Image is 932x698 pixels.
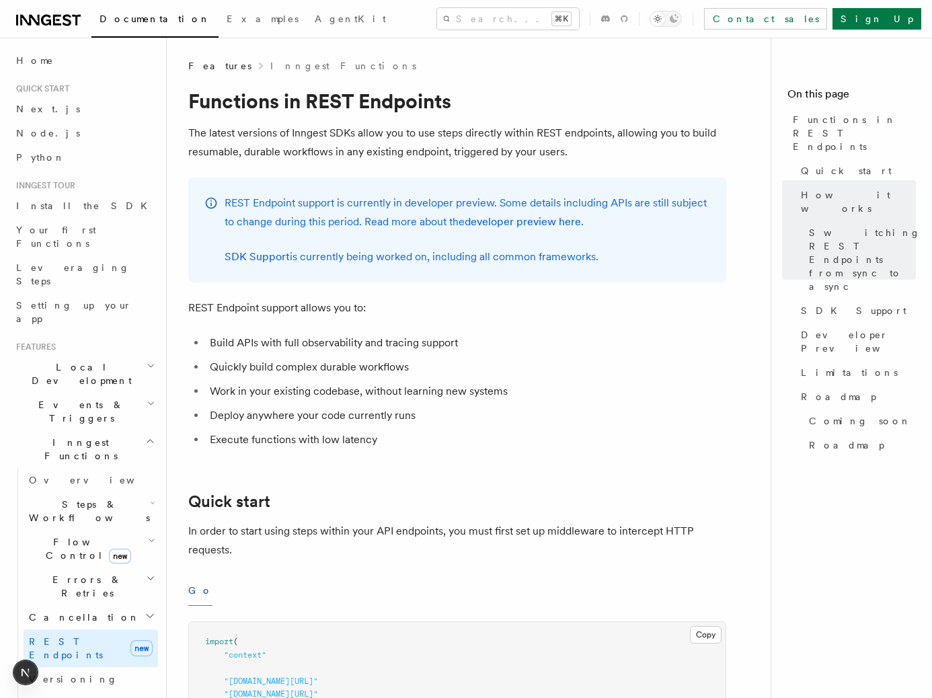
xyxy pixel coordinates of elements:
a: Setting up your app [11,293,158,331]
p: REST Endpoint support is currently in developer preview. Some details including APIs are still su... [225,194,710,231]
a: Your first Functions [11,218,158,256]
button: Inngest Functions [11,430,158,468]
span: Quick start [801,164,892,178]
a: Developer Preview [795,323,916,360]
span: Functions in REST Endpoints [793,113,916,153]
button: Search...⌘K [437,8,579,30]
a: REST Endpointsnew [24,629,158,667]
span: Home [16,54,54,67]
button: Cancellation [24,605,158,629]
a: SDK Support [795,299,916,323]
span: Leveraging Steps [16,262,130,286]
a: Coming soon [804,409,916,433]
p: The latest versions of Inngest SDKs allow you to use steps directly within REST endpoints, allowi... [188,124,726,161]
li: Quickly build complex durable workflows [206,358,726,377]
span: Inngest tour [11,180,75,191]
li: Execute functions with low latency [206,430,726,449]
span: AgentKit [315,13,386,24]
span: Local Development [11,360,147,387]
span: Setting up your app [16,300,132,324]
button: Toggle dark mode [650,11,682,27]
a: Switching REST Endpoints from sync to async [804,221,916,299]
a: Roadmap [795,385,916,409]
p: is currently being worked on, including all common frameworks. [225,247,710,266]
a: Quick start [188,492,270,511]
a: AgentKit [307,4,394,36]
a: Quick start [795,159,916,183]
span: Inngest Functions [11,436,145,463]
span: Features [11,342,56,352]
span: Steps & Workflows [24,498,150,525]
li: Work in your existing codebase, without learning new systems [206,382,726,401]
span: Install the SDK [16,200,155,211]
span: Roadmap [809,438,884,452]
a: Node.js [11,121,158,145]
a: Contact sales [704,8,827,30]
span: Versioning [29,674,118,685]
kbd: ⌘K [552,12,571,26]
span: REST Endpoints [29,636,103,660]
a: Overview [24,468,158,492]
span: Python [16,152,65,163]
a: Examples [219,4,307,36]
span: Cancellation [24,611,140,624]
button: Flow Controlnew [24,530,158,568]
span: Limitations [801,366,898,379]
button: Events & Triggers [11,393,158,430]
span: How it works [801,188,916,215]
span: Overview [29,475,167,486]
a: Limitations [795,360,916,385]
a: How it works [795,183,916,221]
button: Errors & Retries [24,568,158,605]
a: Versioning [24,667,158,691]
li: Deploy anywhere your code currently runs [206,406,726,425]
button: Steps & Workflows [24,492,158,530]
span: Switching REST Endpoints from sync to async [809,226,921,293]
a: Python [11,145,158,169]
button: Local Development [11,355,158,393]
span: "context" [224,650,266,660]
span: ( [233,637,238,646]
span: Quick start [11,83,69,94]
a: Inngest Functions [270,59,416,73]
h4: On this page [787,86,916,108]
span: Events & Triggers [11,398,147,425]
span: Documentation [100,13,210,24]
a: Install the SDK [11,194,158,218]
a: Functions in REST Endpoints [787,108,916,159]
h1: Functions in REST Endpoints [188,89,726,113]
a: Leveraging Steps [11,256,158,293]
button: Copy [690,626,722,644]
span: SDK Support [801,304,906,317]
span: Errors & Retries [24,573,146,600]
li: Build APIs with full observability and tracing support [206,334,726,352]
span: Features [188,59,251,73]
a: SDK Support [225,250,290,263]
button: Go [188,576,212,606]
a: Sign Up [832,8,921,30]
span: Roadmap [801,390,876,403]
span: new [109,549,131,564]
span: import [205,637,233,646]
span: "[DOMAIN_NAME][URL]" [224,676,318,686]
span: Node.js [16,128,80,139]
span: Developer Preview [801,328,916,355]
span: Flow Control [24,535,148,562]
p: REST Endpoint support allows you to: [188,299,726,317]
span: Coming soon [809,414,911,428]
span: Examples [227,13,299,24]
p: In order to start using steps within your API endpoints, you must first set up middleware to inte... [188,522,726,559]
span: Next.js [16,104,80,114]
span: new [130,640,153,656]
a: Next.js [11,97,158,121]
span: Your first Functions [16,225,96,249]
a: Roadmap [804,433,916,457]
a: Home [11,48,158,73]
a: developer preview here [465,215,581,228]
a: Documentation [91,4,219,38]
